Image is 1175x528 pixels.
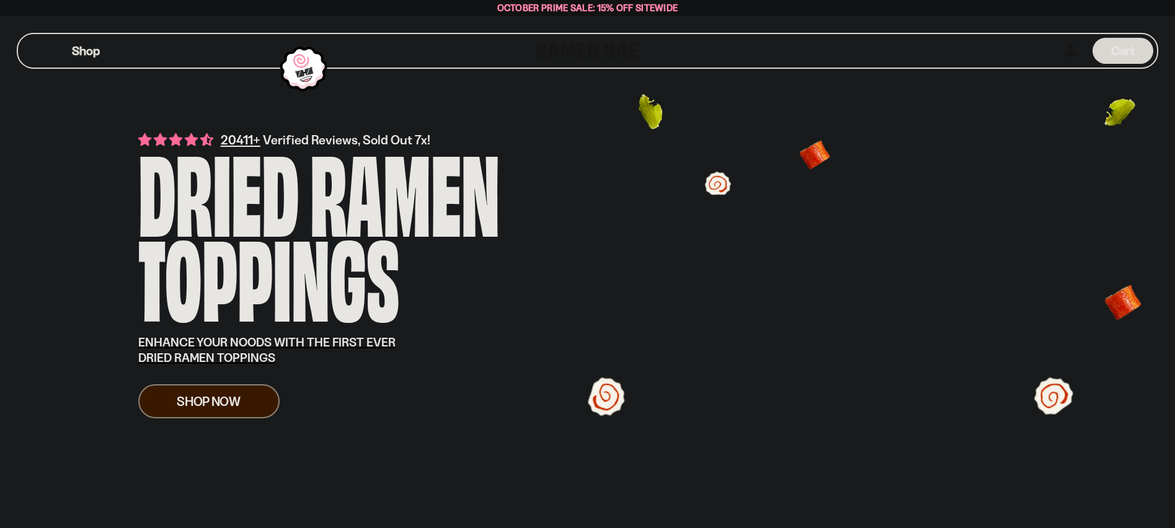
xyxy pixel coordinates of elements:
[37,46,53,56] button: Mobile Menu Trigger
[138,384,280,418] a: Shop Now
[497,2,678,14] span: October Prime Sale: 15% off Sitewide
[72,38,100,64] a: Shop
[138,335,396,365] u: ENHANCE YOUR NOODS WITH THE FIRST EVER DRIED RAMEN TOPPINGS
[138,231,399,316] div: Toppings
[1111,43,1135,58] span: Cart
[138,146,299,231] div: Dried
[310,146,500,231] div: Ramen
[177,395,241,408] span: Shop Now
[1093,34,1153,68] div: Cart
[72,43,100,59] span: Shop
